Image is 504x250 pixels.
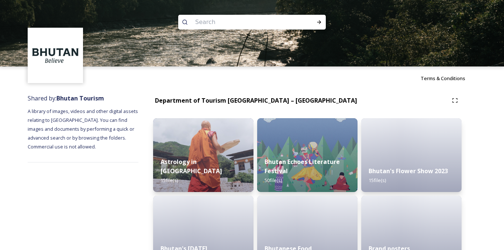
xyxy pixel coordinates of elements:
strong: Bhutan Tourism [56,94,104,102]
strong: Bhutan's Flower Show 2023 [369,167,448,175]
span: 15 file(s) [369,177,386,184]
img: BT_Logo_BB_Lockup_CMYK_High%2520Res.jpg [29,29,82,82]
span: 15 file(s) [160,177,178,184]
strong: Bhutan Echoes Literature Festival [265,158,340,175]
span: A library of images, videos and other digital assets relating to [GEOGRAPHIC_DATA]. You can find ... [28,108,139,150]
strong: Astrology in [GEOGRAPHIC_DATA] [160,158,222,175]
input: Search [191,14,293,30]
span: Terms & Conditions [421,75,465,82]
strong: Department of Tourism [GEOGRAPHIC_DATA] – [GEOGRAPHIC_DATA] [155,96,357,105]
span: Shared by: [28,94,104,102]
img: _SCH1465.jpg [153,118,253,192]
img: Bhutan%2520Echoes7.jpg [257,118,358,192]
a: Terms & Conditions [421,74,476,83]
span: 50 file(s) [265,177,282,184]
